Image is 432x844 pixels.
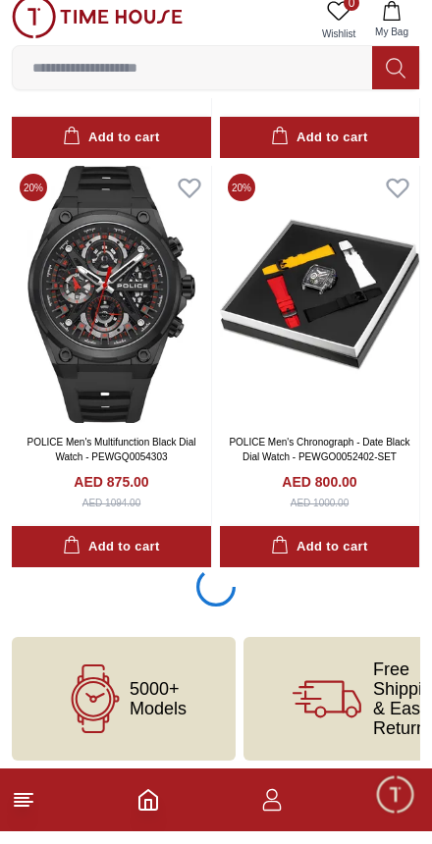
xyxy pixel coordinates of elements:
[220,179,419,435] img: POLICE Men's Chronograph - Date Black Dial Watch - PEWGO0052402-SET
[314,39,363,54] span: Wishlist
[12,539,211,581] button: Add to cart
[291,508,350,523] div: AED 1000.00
[63,549,159,571] div: Add to cart
[27,449,196,475] a: POLICE Men's Multifunction Black Dial Watch - PEWGQ0054303
[314,8,363,58] a: 0Wishlist
[12,8,183,51] img: ...
[130,692,187,731] span: 5000+ Models
[374,786,417,829] div: Chat Widget
[12,179,211,435] img: POLICE Men's Multifunction Black Dial Watch - PEWGQ0054303
[220,130,419,172] button: Add to cart
[271,549,367,571] div: Add to cart
[228,186,255,214] span: 20 %
[229,449,409,475] a: POLICE Men's Chronograph - Date Black Dial Watch - PEWGO0052402-SET
[82,508,141,523] div: AED 1094.00
[367,37,416,52] span: My Bag
[220,539,419,581] button: Add to cart
[20,186,47,214] span: 20 %
[271,139,367,162] div: Add to cart
[363,8,420,58] button: My Bag
[74,485,148,504] h4: AED 875.00
[282,485,356,504] h4: AED 800.00
[136,801,160,824] a: Home
[63,139,159,162] div: Add to cart
[344,8,359,24] span: 0
[12,130,211,172] button: Add to cart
